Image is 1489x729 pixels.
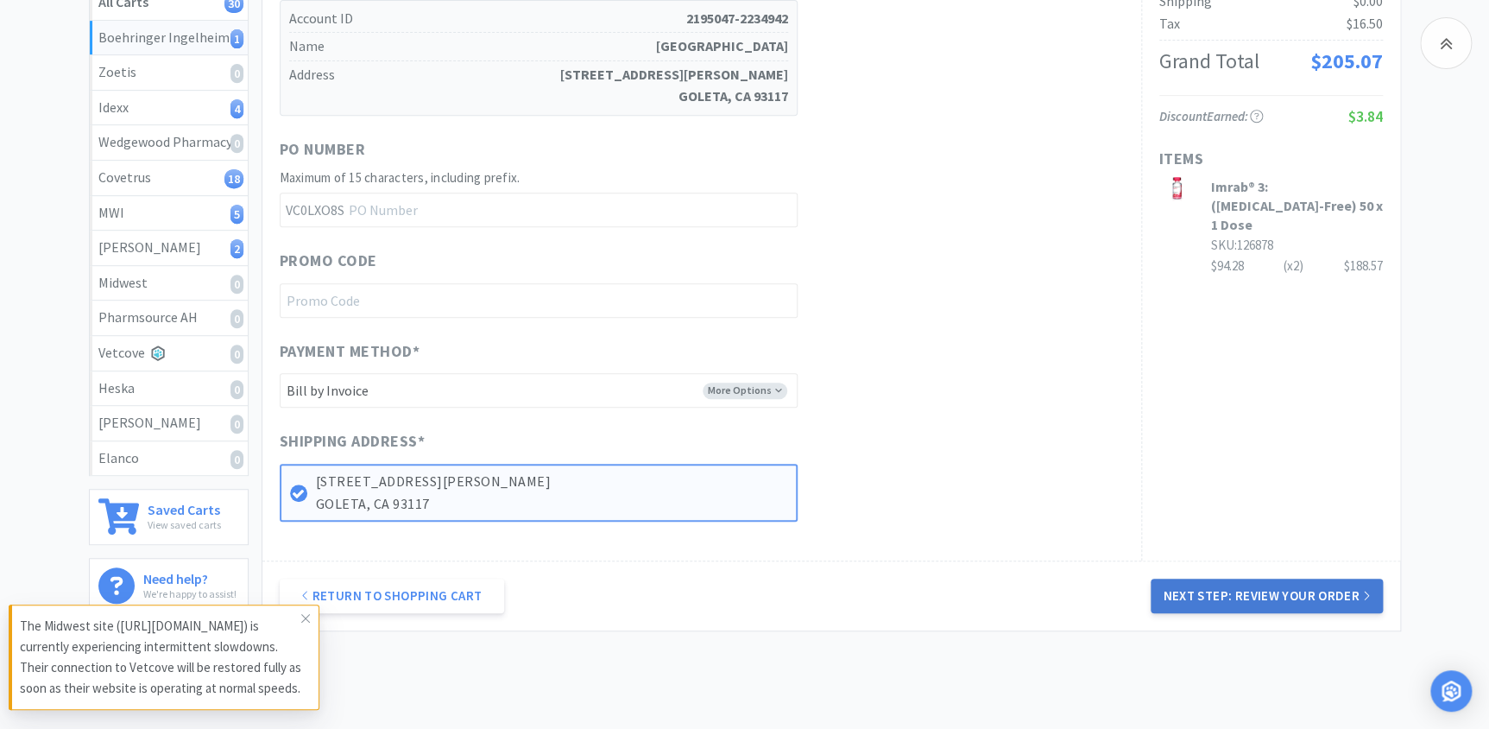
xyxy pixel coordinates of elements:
[230,380,243,399] i: 0
[656,35,788,58] strong: [GEOGRAPHIC_DATA]
[98,202,239,225] div: MWI
[230,64,243,83] i: 0
[90,406,248,441] a: [PERSON_NAME]0
[280,283,798,318] input: Promo Code
[224,169,243,188] i: 18
[90,55,248,91] a: Zoetis0
[230,275,243,294] i: 0
[90,161,248,196] a: Covetrus18
[230,205,243,224] i: 5
[90,125,248,161] a: Wedgewood Pharmacy0
[686,8,788,30] strong: 2195047-2234942
[98,27,239,49] div: Boehringer Ingelheim
[230,450,243,469] i: 0
[289,5,788,34] h5: Account ID
[90,336,248,371] a: Vetcove0
[1211,256,1383,276] div: $94.28
[280,193,798,227] input: PO Number
[316,471,787,493] p: [STREET_ADDRESS][PERSON_NAME]
[280,429,426,454] span: Shipping Address *
[148,517,221,533] p: View saved carts
[98,237,239,259] div: [PERSON_NAME]
[1211,237,1273,253] span: SKU: 126878
[98,412,239,434] div: [PERSON_NAME]
[90,371,248,407] a: Heska0
[280,579,504,613] a: Return to Shopping Cart
[230,345,243,364] i: 0
[230,309,243,328] i: 0
[280,169,521,186] span: Maximum of 15 characters, including prefix.
[1159,45,1259,78] div: Grand Total
[1430,670,1472,712] div: Open Intercom Messenger
[90,91,248,126] a: Idexx4
[20,616,301,699] p: The Midwest site ([URL][DOMAIN_NAME]) is currently experiencing intermittent slowdowns. Their con...
[1284,256,1303,276] div: (x 2 )
[143,567,237,586] h6: Need help?
[289,61,788,111] h5: Address
[98,342,239,364] div: Vetcove
[280,193,348,226] span: VC0LXO8S
[280,137,366,162] span: PO Number
[230,134,243,153] i: 0
[143,586,237,602] p: We're happy to assist!
[1347,15,1383,32] span: $16.50
[1348,106,1383,126] span: $3.84
[560,64,788,108] strong: [STREET_ADDRESS][PERSON_NAME] GOLETA, CA 93117
[1159,108,1263,124] span: Discount Earned:
[90,441,248,476] a: Elanco0
[89,489,249,545] a: Saved CartsView saved carts
[1344,256,1383,276] div: $188.57
[98,61,239,84] div: Zoetis
[98,447,239,470] div: Elanco
[98,307,239,329] div: Pharmsource AH
[98,131,239,154] div: Wedgewood Pharmacy
[316,493,787,516] p: GOLETA, CA 93117
[289,33,788,61] h5: Name
[230,99,243,118] i: 4
[1310,48,1383,74] span: $205.07
[90,266,248,301] a: Midwest0
[1211,177,1383,235] h3: Imrab® 3: ([MEDICAL_DATA]-Free) 50 x 1 Dose
[1159,177,1194,205] img: dfae0ddd2f7e43ce99a16c55ff85331e_355634.png
[90,196,248,231] a: MWI5
[90,21,248,56] a: Boehringer Ingelheim1
[280,339,420,364] span: Payment Method *
[230,239,243,258] i: 2
[230,29,243,48] i: 1
[90,231,248,266] a: [PERSON_NAME]2
[98,272,239,295] div: Midwest
[98,167,239,189] div: Covetrus
[98,377,239,400] div: Heska
[280,249,377,274] span: Promo Code
[148,498,221,517] h6: Saved Carts
[1159,13,1180,35] div: Tax
[90,301,248,336] a: Pharmsource AH0
[98,97,239,119] div: Idexx
[1159,147,1383,172] h1: Items
[230,415,243,434] i: 0
[1151,579,1382,613] button: Next Step: Review Your Order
